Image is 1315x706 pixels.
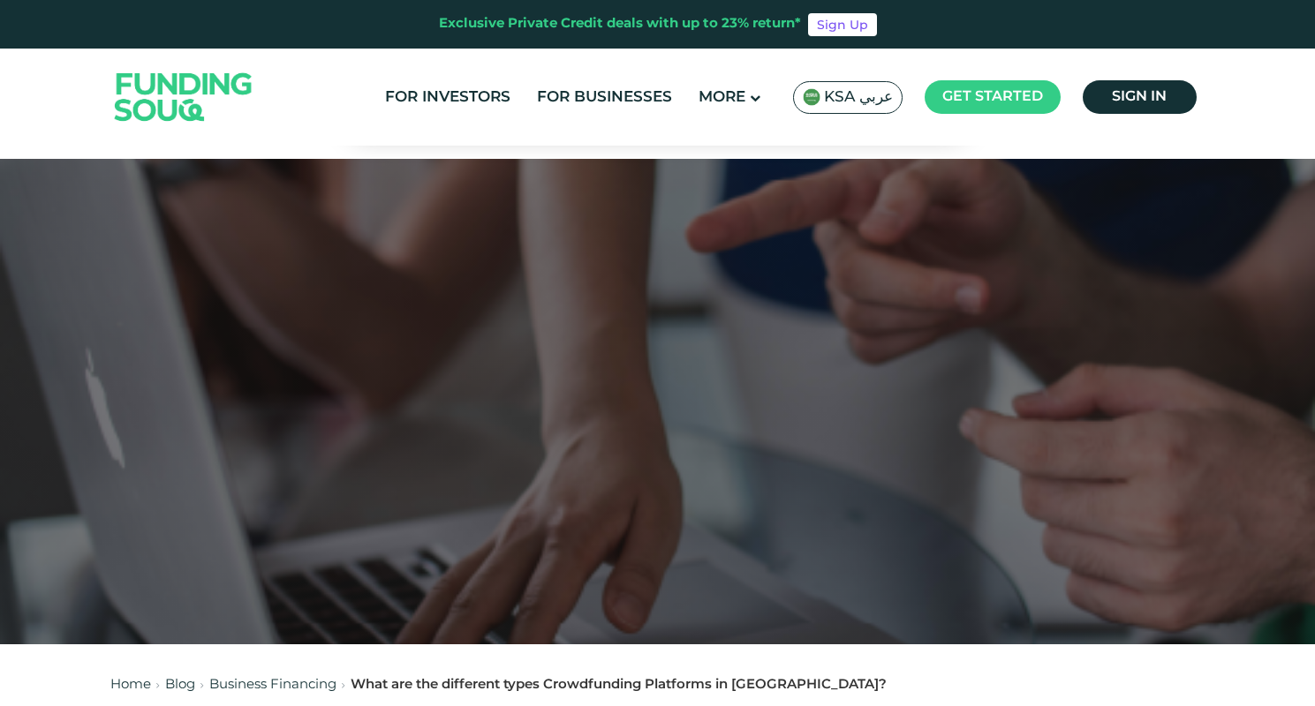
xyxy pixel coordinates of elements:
div: Exclusive Private Credit deals with up to 23% return* [439,14,801,34]
span: Get started [942,90,1043,103]
a: For Investors [381,83,515,112]
a: Business Financing [209,679,336,691]
a: Home [110,679,151,691]
div: What are the different types Crowdfunding Platforms in [GEOGRAPHIC_DATA]? [351,675,887,695]
span: More [699,90,745,105]
a: For Businesses [533,83,676,112]
a: Sign in [1083,80,1197,114]
a: Blog [165,679,195,691]
span: KSA عربي [824,87,893,108]
a: Sign Up [808,13,877,36]
img: Logo [97,52,270,141]
span: Sign in [1112,90,1167,103]
img: SA Flag [803,88,820,106]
